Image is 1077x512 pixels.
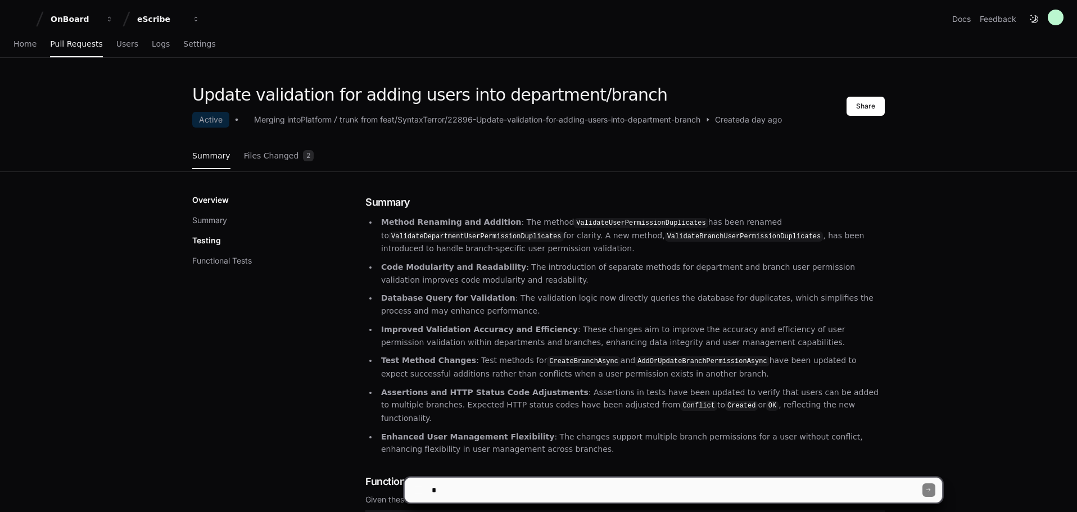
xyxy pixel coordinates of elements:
p: : These changes aim to improve the accuracy and efficiency of user permission validation within d... [381,323,885,349]
p: : The changes support multiple branch permissions for a user without conflict, enhancing flexibil... [381,431,885,456]
span: 2 [303,150,314,161]
p: : The introduction of separate methods for department and branch user permission validation impro... [381,261,885,287]
strong: Improved Validation Accuracy and Efficiency [381,325,578,334]
button: Functional Tests [192,255,252,266]
strong: Method Renaming and Addition [381,218,522,226]
code: Created [725,401,758,411]
strong: Enhanced User Management Flexibility [381,432,554,441]
code: CreateBranchAsync [547,356,620,366]
h1: Update validation for adding users into department/branch [192,85,782,105]
span: Created [715,114,745,125]
a: Home [13,31,37,57]
span: Home [13,40,37,47]
strong: Test Method Changes [381,356,476,365]
a: Settings [183,31,215,57]
strong: Code Modularity and Readability [381,262,526,271]
div: Merging into [254,114,301,125]
span: Files Changed [244,152,299,159]
span: Summary [192,152,230,159]
button: eScribe [133,9,205,29]
p: : Assertions in tests have been updated to verify that users can be added to multiple branches. E... [381,386,885,425]
button: OnBoard [46,9,118,29]
p: Overview [192,194,229,206]
div: Platform [301,114,332,125]
a: Pull Requests [50,31,102,57]
a: Logs [152,31,170,57]
button: Summary [192,215,227,226]
button: Feedback [980,13,1016,25]
h1: Summary [365,194,885,210]
div: trunk from feat/SyntaxTerror/22896-Update-validation-for-adding-users-into-department-branch [340,114,700,125]
p: : Test methods for and have been updated to expect successful additions rather than conflicts whe... [381,354,885,380]
p: : The validation logic now directly queries the database for duplicates, which simplifies the pro... [381,292,885,318]
div: Active [192,112,229,128]
span: Logs [152,40,170,47]
code: ValidateDepartmentUserPermissionDuplicates [389,232,563,242]
a: Users [116,31,138,57]
a: Docs [952,13,971,25]
span: Users [116,40,138,47]
strong: Assertions and HTTP Status Code Adjustments [381,388,589,397]
code: ValidateUserPermissionDuplicates [574,218,708,228]
code: OK [766,401,779,411]
code: ValidateBranchUserPermissionDuplicates [665,232,823,242]
div: eScribe [137,13,185,25]
span: Settings [183,40,215,47]
span: Pull Requests [50,40,102,47]
span: Functional Tests [365,474,442,490]
p: : The method has been renamed to for clarity. A new method, , has been introduced to handle branc... [381,216,885,255]
button: Share [847,97,885,116]
p: Testing [192,235,221,246]
code: AddOrUpdateBranchPermissionAsync [635,356,769,366]
strong: Database Query for Validation [381,293,515,302]
span: a day ago [745,114,782,125]
div: Given these changes and past customer complaints, we'd recommend testing the following functional... [365,494,885,505]
div: OnBoard [51,13,99,25]
code: Conflict [680,401,717,411]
